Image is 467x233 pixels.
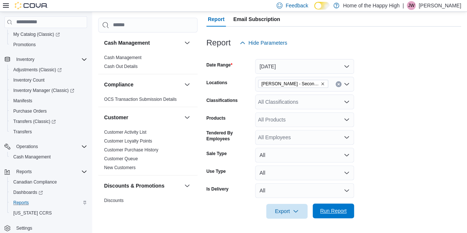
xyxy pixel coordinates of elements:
[98,53,198,74] div: Cash Management
[285,2,308,9] span: Feedback
[10,76,87,85] span: Inventory Count
[7,127,90,137] button: Transfers
[344,81,350,87] button: Open list of options
[104,55,141,60] a: Cash Management
[419,1,461,10] p: [PERSON_NAME]
[13,88,74,93] span: Inventory Manager (Classic)
[13,31,60,37] span: My Catalog (Classic)
[13,55,37,64] button: Inventory
[402,1,404,10] p: |
[13,210,52,216] span: [US_STATE] CCRS
[7,177,90,187] button: Canadian Compliance
[343,1,399,10] p: Home of the Happy High
[183,181,192,190] button: Discounts & Promotions
[104,55,141,61] span: Cash Management
[98,128,198,175] div: Customer
[271,204,303,219] span: Export
[104,81,133,88] h3: Compliance
[16,169,32,175] span: Reports
[13,189,43,195] span: Dashboards
[10,153,54,161] a: Cash Management
[206,130,252,142] label: Tendered By Employees
[13,129,32,135] span: Transfers
[16,56,34,62] span: Inventory
[10,209,87,217] span: Washington CCRS
[10,96,35,105] a: Manifests
[104,138,152,144] a: Customer Loyalty Points
[13,142,87,151] span: Operations
[104,165,135,171] span: New Customers
[98,95,198,107] div: Compliance
[7,187,90,198] a: Dashboards
[10,30,63,39] a: My Catalog (Classic)
[16,144,38,150] span: Operations
[344,134,350,140] button: Open list of options
[206,80,227,86] label: Locations
[255,165,354,180] button: All
[248,39,287,47] span: Hide Parameters
[183,113,192,122] button: Customer
[10,127,35,136] a: Transfers
[13,224,35,233] a: Settings
[104,206,139,212] span: Promotion Details
[7,106,90,116] button: Purchase Orders
[344,117,350,123] button: Open list of options
[261,80,319,88] span: [PERSON_NAME] - Second Ave - Prairie Records
[1,141,90,152] button: Operations
[10,65,87,74] span: Adjustments (Classic)
[7,85,90,96] a: Inventory Manager (Classic)
[13,142,41,151] button: Operations
[206,168,226,174] label: Use Type
[10,96,87,105] span: Manifests
[7,208,90,218] button: [US_STATE] CCRS
[13,55,87,64] span: Inventory
[13,179,57,185] span: Canadian Compliance
[98,196,198,226] div: Discounts & Promotions
[206,115,226,121] label: Products
[10,107,50,116] a: Purchase Orders
[10,65,65,74] a: Adjustments (Classic)
[16,225,32,231] span: Settings
[208,12,224,27] span: Report
[407,1,416,10] div: Jacob Williams
[104,156,138,161] a: Customer Queue
[104,147,158,153] a: Customer Purchase History
[1,54,90,65] button: Inventory
[10,188,46,197] a: Dashboards
[10,127,87,136] span: Transfers
[255,148,354,162] button: All
[206,62,233,68] label: Date Range
[10,117,87,126] span: Transfers (Classic)
[320,82,325,86] button: Remove Warman - Second Ave - Prairie Records from selection in this group
[7,152,90,162] button: Cash Management
[104,64,138,69] a: Cash Out Details
[183,38,192,47] button: Cash Management
[10,198,87,207] span: Reports
[104,198,124,203] a: Discounts
[320,207,347,215] span: Run Report
[233,12,280,27] span: Email Subscription
[266,204,308,219] button: Export
[10,117,59,126] a: Transfers (Classic)
[104,39,181,47] button: Cash Management
[10,86,87,95] span: Inventory Manager (Classic)
[13,67,62,73] span: Adjustments (Classic)
[258,80,328,88] span: Warman - Second Ave - Prairie Records
[7,29,90,40] a: My Catalog (Classic)
[336,81,341,87] button: Clear input
[13,119,56,124] span: Transfers (Classic)
[7,116,90,127] a: Transfers (Classic)
[13,98,32,104] span: Manifests
[206,38,231,47] h3: Report
[104,165,135,170] a: New Customers
[13,154,51,160] span: Cash Management
[10,40,39,49] a: Promotions
[313,203,354,218] button: Run Report
[13,42,36,48] span: Promotions
[104,156,138,162] span: Customer Queue
[314,2,330,10] input: Dark Mode
[104,182,181,189] button: Discounts & Promotions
